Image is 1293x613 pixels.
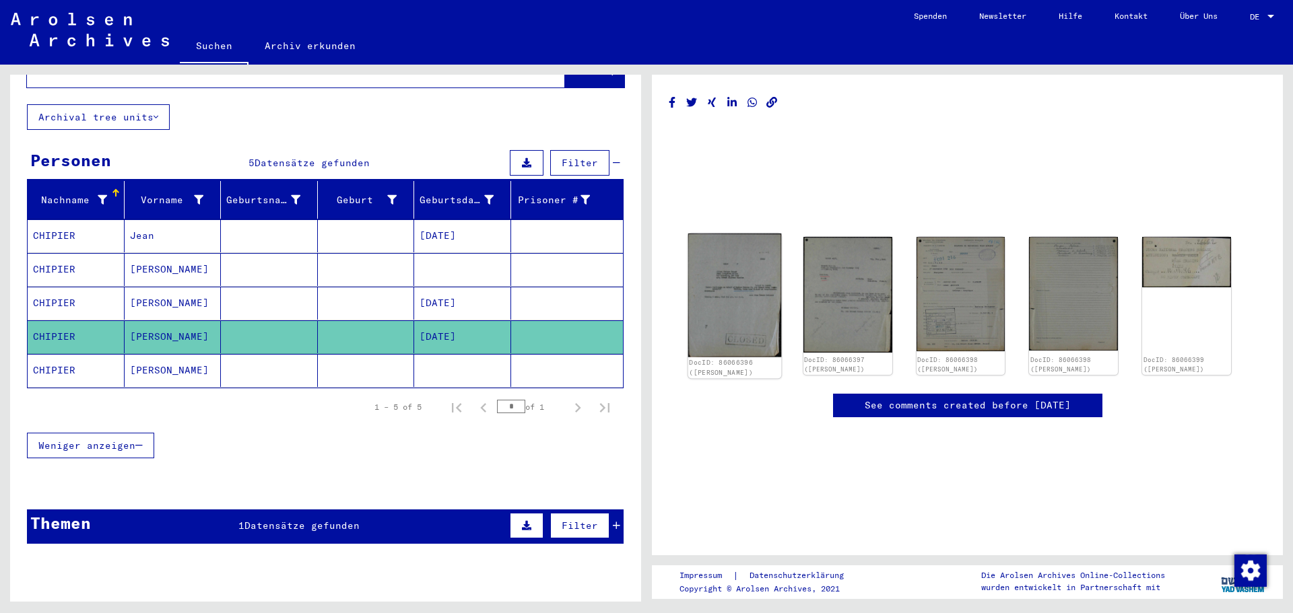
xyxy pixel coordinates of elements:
[414,219,511,252] mat-cell: [DATE]
[28,219,125,252] mat-cell: CHIPIER
[665,94,679,111] button: Share on Facebook
[420,193,494,207] div: Geburtsdatum
[125,181,222,219] mat-header-cell: Vorname
[511,181,624,219] mat-header-cell: Prisoner #
[226,189,317,211] div: Geburtsname
[323,193,397,207] div: Geburt‏
[414,287,511,320] mat-cell: [DATE]
[562,519,598,532] span: Filter
[318,181,415,219] mat-header-cell: Geburt‏
[765,94,779,111] button: Copy link
[30,511,91,535] div: Themen
[981,581,1165,593] p: wurden entwickelt in Partnerschaft mit
[865,398,1071,412] a: See comments created before [DATE]
[226,193,300,207] div: Geburtsname
[591,394,618,421] button: Last page
[28,320,125,353] mat-cell: CHIPIER
[38,439,135,452] span: Weniger anzeigen
[1029,237,1118,351] img: 002.jpg
[443,394,470,421] button: First page
[30,148,111,172] div: Personen
[28,287,125,320] mat-cell: CHIPIER
[705,94,719,111] button: Share on Xing
[221,181,318,219] mat-header-cell: Geburtsname
[27,433,154,458] button: Weniger anzeigen
[248,157,255,169] span: 5
[420,189,510,211] div: Geburtsdatum
[679,569,733,583] a: Impressum
[125,354,222,387] mat-cell: [PERSON_NAME]
[414,181,511,219] mat-header-cell: Geburtsdatum
[739,569,860,583] a: Datenschutzerklärung
[180,30,248,65] a: Suchen
[685,94,699,111] button: Share on Twitter
[1030,356,1091,373] a: DocID: 86066398 ([PERSON_NAME])
[745,94,760,111] button: Share on WhatsApp
[688,233,781,357] img: 001.jpg
[125,219,222,252] mat-cell: Jean
[125,320,222,353] mat-cell: [PERSON_NAME]
[11,13,169,46] img: Arolsen_neg.svg
[125,253,222,286] mat-cell: [PERSON_NAME]
[33,193,107,207] div: Nachname
[33,189,124,211] div: Nachname
[27,104,170,130] button: Archival tree units
[725,94,739,111] button: Share on LinkedIn
[414,320,511,353] mat-cell: [DATE]
[564,394,591,421] button: Next page
[981,569,1165,581] p: Die Arolsen Archives Online-Collections
[917,356,978,373] a: DocID: 86066398 ([PERSON_NAME])
[255,157,370,169] span: Datensätze gefunden
[804,356,865,373] a: DocID: 86066397 ([PERSON_NAME])
[130,189,221,211] div: Vorname
[1218,565,1269,598] img: yv_logo.png
[679,569,860,583] div: |
[28,181,125,219] mat-header-cell: Nachname
[1250,12,1265,22] span: DE
[1234,554,1267,587] img: Zustimmung ändern
[550,150,609,176] button: Filter
[1142,237,1231,287] img: 001.jpg
[803,237,892,353] img: 001.jpg
[130,193,204,207] div: Vorname
[470,394,497,421] button: Previous page
[28,354,125,387] mat-cell: CHIPIER
[689,359,753,376] a: DocID: 86066396 ([PERSON_NAME])
[238,519,244,532] span: 1
[550,513,609,538] button: Filter
[517,189,607,211] div: Prisoner #
[125,287,222,320] mat-cell: [PERSON_NAME]
[917,237,1005,351] img: 001.jpg
[1143,356,1204,373] a: DocID: 86066399 ([PERSON_NAME])
[497,400,564,413] div: of 1
[28,253,125,286] mat-cell: CHIPIER
[562,157,598,169] span: Filter
[679,583,860,595] p: Copyright © Arolsen Archives, 2021
[244,519,360,532] span: Datensätze gefunden
[248,30,372,62] a: Archiv erkunden
[323,189,414,211] div: Geburt‏
[374,401,422,413] div: 1 – 5 of 5
[517,193,591,207] div: Prisoner #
